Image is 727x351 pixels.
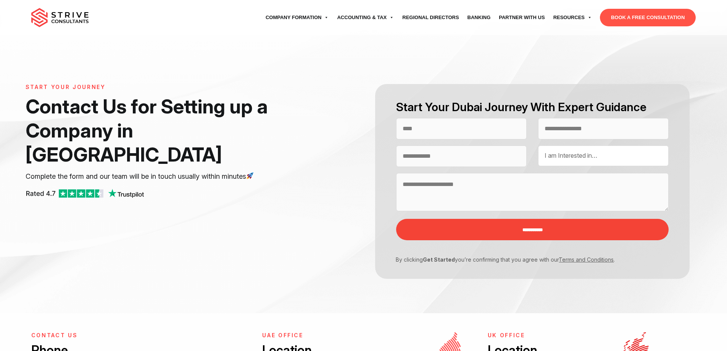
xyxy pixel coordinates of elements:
h6: START YOUR JOURNEY [26,84,316,91]
a: Company Formation [261,7,333,28]
a: BOOK A FREE CONSULTATION [600,9,696,26]
strong: Get Started [423,256,455,263]
p: By clicking you’re confirming that you agree with our . [390,256,663,264]
h6: UAE OFFICE [262,332,358,339]
h6: UK Office [488,332,583,339]
a: Banking [463,7,495,28]
h6: CONTACT US [31,332,245,339]
a: Regional Directors [398,7,463,28]
h1: Contact Us for Setting up a Company in [GEOGRAPHIC_DATA] [26,94,316,167]
img: 🚀 [247,172,253,179]
form: Contact form [363,84,701,279]
a: Terms and Conditions [559,256,614,263]
p: Complete the form and our team will be in touch usually within minutes [26,171,316,182]
a: Accounting & Tax [333,7,398,28]
a: Resources [549,7,596,28]
h2: Start Your Dubai Journey With Expert Guidance [396,99,669,115]
img: main-logo.svg [31,8,89,27]
span: I am Interested in… [545,152,597,159]
a: Partner with Us [495,7,549,28]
